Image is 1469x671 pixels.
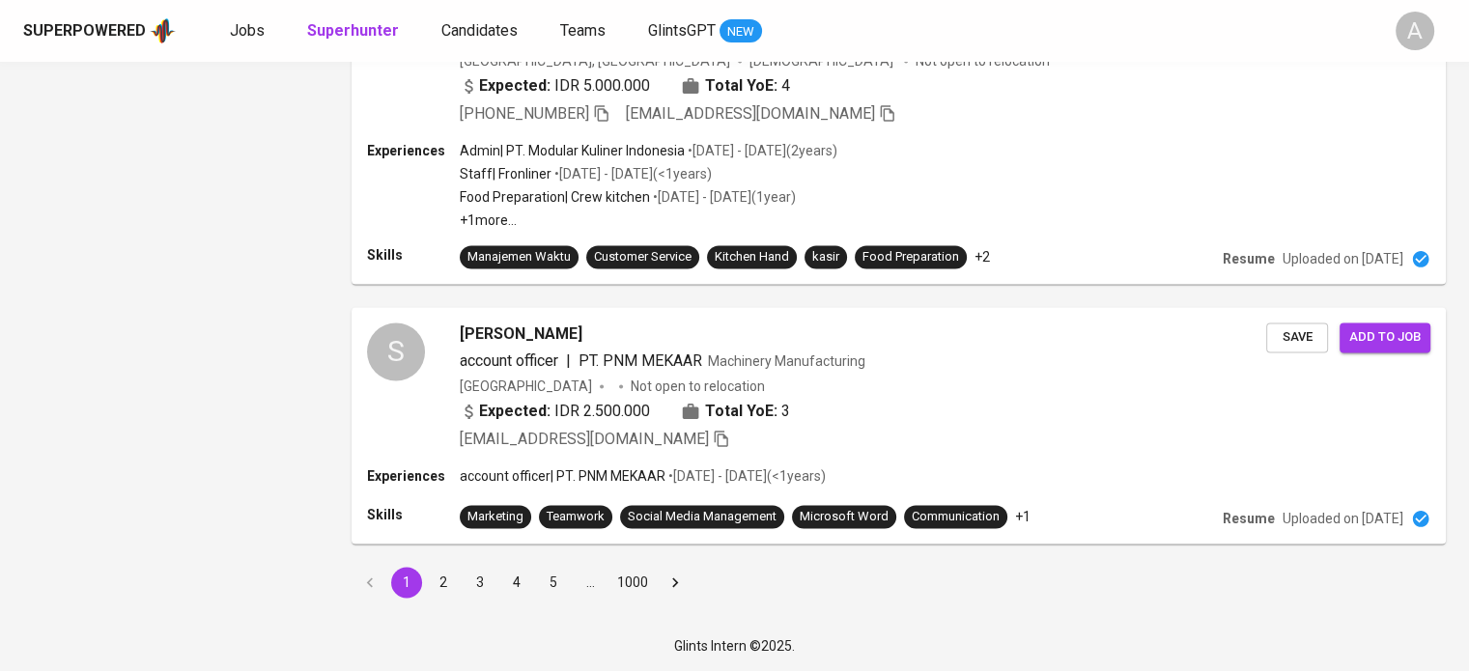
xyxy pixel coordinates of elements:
p: +1 [1015,507,1031,526]
b: Total YoE: [705,74,777,98]
span: [PERSON_NAME] [460,322,582,346]
span: [EMAIL_ADDRESS][DOMAIN_NAME] [460,430,709,448]
a: Teams [560,19,609,43]
p: +2 [975,247,990,266]
span: [EMAIL_ADDRESS][DOMAIN_NAME] [626,104,875,123]
span: Candidates [441,21,518,40]
b: Expected: [479,74,551,98]
p: Experiences [367,141,460,160]
span: 4 [781,74,790,98]
p: • [DATE] - [DATE] ( <1 years ) [665,466,826,486]
div: kasir [812,248,839,266]
div: Marketing [467,508,523,526]
p: Resume [1223,509,1275,528]
p: • [DATE] - [DATE] ( 2 years ) [685,141,837,160]
div: Food Preparation [862,248,959,266]
p: • [DATE] - [DATE] ( 1 year ) [650,187,796,207]
div: Microsoft Word [800,508,889,526]
a: GlintsGPT NEW [648,19,762,43]
p: account officer | PT. PNM MEKAAR [460,466,665,486]
b: Total YoE: [705,400,777,423]
div: IDR 2.500.000 [460,400,650,423]
div: A [1396,12,1434,50]
div: Teamwork [547,508,605,526]
a: Candidates [441,19,522,43]
div: Superpowered [23,20,146,42]
div: Kitchen Hand [715,248,789,266]
button: page 1 [391,567,422,598]
div: IDR 5.000.000 [460,74,650,98]
p: Skills [367,505,460,524]
span: | [566,349,571,373]
span: PT. PNM MEKAAR [579,351,702,370]
p: Resume [1223,249,1275,268]
nav: pagination navigation [352,567,693,598]
span: Teams [560,21,606,40]
p: +1 more ... [460,210,837,230]
span: GlintsGPT [648,21,716,40]
button: Save [1266,322,1328,352]
div: S [367,322,425,380]
div: … [575,573,606,592]
b: Superhunter [307,21,399,40]
p: Experiences [367,466,460,486]
b: Expected: [479,400,551,423]
p: Admin | PT. Modular Kuliner Indonesia [460,141,685,160]
button: Go to page 2 [428,567,459,598]
button: Go to page 3 [465,567,495,598]
div: [GEOGRAPHIC_DATA] [460,377,592,396]
span: Jobs [230,21,265,40]
div: Manajemen Waktu [467,248,571,266]
button: Go to page 5 [538,567,569,598]
p: Uploaded on [DATE] [1283,509,1403,528]
span: [PHONE_NUMBER] [460,104,589,123]
button: Go to next page [660,567,691,598]
div: Social Media Management [628,508,777,526]
a: Jobs [230,19,268,43]
button: Go to page 1000 [611,567,654,598]
span: account officer [460,351,558,370]
button: Go to page 4 [501,567,532,598]
p: • [DATE] - [DATE] ( <1 years ) [551,164,712,183]
a: S[PERSON_NAME]account officer|PT. PNM MEKAARMachinery Manufacturing[GEOGRAPHIC_DATA]Not open to r... [352,307,1446,544]
a: Superpoweredapp logo [23,16,176,45]
p: Not open to relocation [631,377,765,396]
span: Add to job [1349,326,1421,349]
span: Save [1276,326,1318,349]
img: app logo [150,16,176,45]
a: Superhunter [307,19,403,43]
div: Communication [912,508,1000,526]
span: Machinery Manufacturing [708,353,865,369]
div: Customer Service [594,248,692,266]
p: Food Preparation | Crew kitchen [460,187,650,207]
p: Skills [367,245,460,265]
button: Add to job [1340,322,1430,352]
p: Uploaded on [DATE] [1283,249,1403,268]
span: 3 [781,400,790,423]
p: Staff | Fronliner [460,164,551,183]
span: NEW [720,22,762,42]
